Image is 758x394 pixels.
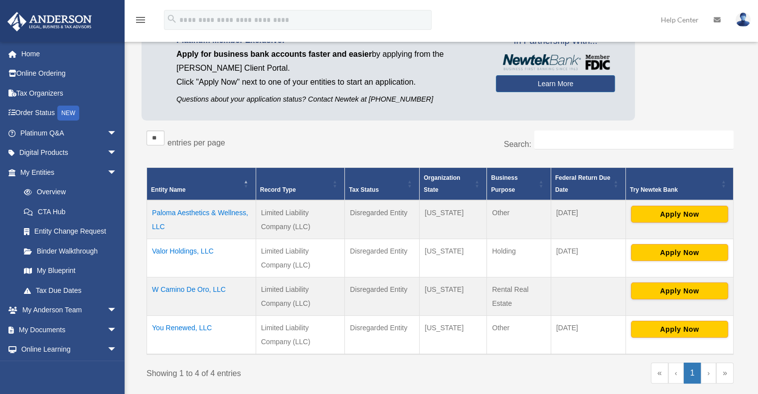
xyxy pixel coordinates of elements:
button: Apply Now [631,321,728,338]
a: Learn More [496,75,615,92]
td: Other [487,315,551,354]
td: [DATE] [551,315,625,354]
p: Questions about your application status? Contact Newtek at [PHONE_NUMBER] [176,93,481,106]
a: Tax Organizers [7,83,132,103]
td: Paloma Aesthetics & Wellness, LLC [147,200,256,239]
a: Entity Change Request [14,222,127,242]
td: [DATE] [551,239,625,277]
img: User Pic [736,12,751,27]
td: You Renewed, LLC [147,315,256,354]
span: Apply for business bank accounts faster and easier [176,50,372,58]
th: Record Type: Activate to sort [256,167,344,200]
a: Order StatusNEW [7,103,132,124]
td: Limited Liability Company (LLC) [256,239,344,277]
th: Organization State: Activate to sort [420,167,487,200]
th: Business Purpose: Activate to sort [487,167,551,200]
p: by applying from the [PERSON_NAME] Client Portal. [176,47,481,75]
a: Binder Walkthrough [14,241,127,261]
div: Showing 1 to 4 of 4 entries [147,363,433,381]
button: Apply Now [631,206,728,223]
a: Billingarrow_drop_down [7,359,132,379]
span: Federal Return Due Date [555,174,610,193]
button: Apply Now [631,244,728,261]
td: Disregarded Entity [345,239,420,277]
span: arrow_drop_down [107,359,127,380]
td: Limited Liability Company (LLC) [256,277,344,315]
a: Tax Due Dates [14,280,127,300]
div: Try Newtek Bank [630,184,718,196]
a: Platinum Q&Aarrow_drop_down [7,123,132,143]
a: Online Learningarrow_drop_down [7,340,132,360]
span: arrow_drop_down [107,300,127,321]
i: search [166,13,177,24]
th: Try Newtek Bank : Activate to sort [625,167,733,200]
td: Other [487,200,551,239]
td: [US_STATE] [420,239,487,277]
a: CTA Hub [14,202,127,222]
td: [US_STATE] [420,315,487,354]
span: arrow_drop_down [107,162,127,183]
td: [US_STATE] [420,277,487,315]
img: Anderson Advisors Platinum Portal [4,12,95,31]
td: W Camino De Oro, LLC [147,277,256,315]
button: Apply Now [631,282,728,299]
td: Holding [487,239,551,277]
div: NEW [57,106,79,121]
p: Click "Apply Now" next to one of your entities to start an application. [176,75,481,89]
i: menu [135,14,147,26]
span: arrow_drop_down [107,143,127,163]
td: Valor Holdings, LLC [147,239,256,277]
span: arrow_drop_down [107,123,127,143]
td: Limited Liability Company (LLC) [256,315,344,354]
a: My Entitiesarrow_drop_down [7,162,127,182]
td: Disregarded Entity [345,200,420,239]
a: menu [135,17,147,26]
a: My Anderson Teamarrow_drop_down [7,300,132,320]
span: Entity Name [151,186,185,193]
th: Federal Return Due Date: Activate to sort [551,167,625,200]
label: Search: [504,140,531,148]
label: entries per page [167,138,225,147]
span: arrow_drop_down [107,340,127,360]
a: My Documentsarrow_drop_down [7,320,132,340]
a: First [651,363,668,384]
th: Tax Status: Activate to sort [345,167,420,200]
th: Entity Name: Activate to invert sorting [147,167,256,200]
span: Tax Status [349,186,379,193]
td: Rental Real Estate [487,277,551,315]
a: My Blueprint [14,261,127,281]
a: Online Ordering [7,64,132,84]
td: [US_STATE] [420,200,487,239]
a: Home [7,44,132,64]
span: Business Purpose [491,174,517,193]
img: NewtekBankLogoSM.png [501,54,610,70]
a: Digital Productsarrow_drop_down [7,143,132,163]
td: Disregarded Entity [345,315,420,354]
span: Organization State [424,174,460,193]
span: arrow_drop_down [107,320,127,340]
a: Overview [14,182,122,202]
td: Limited Liability Company (LLC) [256,200,344,239]
td: [DATE] [551,200,625,239]
span: Record Type [260,186,296,193]
td: Disregarded Entity [345,277,420,315]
